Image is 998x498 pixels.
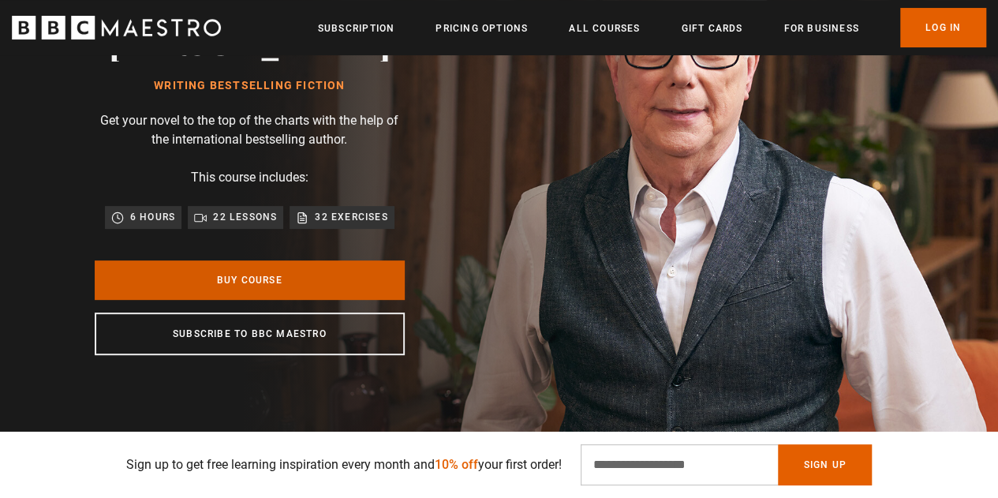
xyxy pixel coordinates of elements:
[213,209,277,225] p: 22 lessons
[900,8,986,47] a: Log In
[126,455,562,474] p: Sign up to get free learning inspiration every month and your first order!
[318,8,986,47] nav: Primary
[95,260,405,300] a: Buy Course
[435,457,478,472] span: 10% off
[95,313,405,355] a: Subscribe to BBC Maestro
[95,111,405,149] p: Get your novel to the top of the charts with the help of the international bestselling author.
[130,209,175,225] p: 6 hours
[109,21,391,61] h2: [PERSON_NAME]
[435,21,528,36] a: Pricing Options
[315,209,387,225] p: 32 exercises
[318,21,394,36] a: Subscription
[783,21,858,36] a: For business
[191,168,308,187] p: This course includes:
[569,21,640,36] a: All Courses
[778,444,871,485] button: Sign Up
[12,16,221,39] svg: BBC Maestro
[109,80,391,92] h1: Writing Bestselling Fiction
[681,21,742,36] a: Gift Cards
